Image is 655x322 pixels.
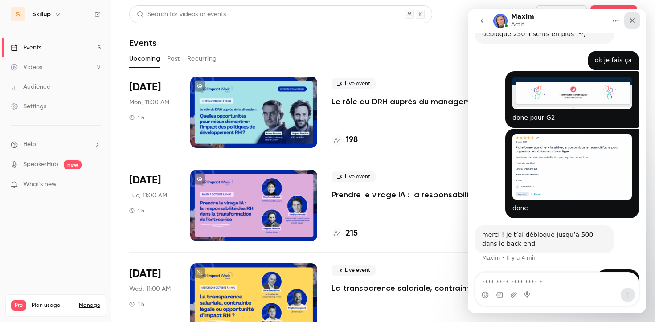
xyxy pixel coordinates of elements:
[129,98,169,107] span: Mon, 11:00 AM
[23,180,57,189] span: What's new
[129,80,161,94] span: [DATE]
[332,283,506,293] a: La transparence salariale, contrainte légale ou opportunité d’impact RH ?
[332,96,506,107] a: Le rôle du DRH auprès du management : quelles opportunités pour mieux démontrer l’impact des poli...
[332,78,376,89] span: Live event
[16,10,20,19] span: S
[346,228,358,240] h4: 215
[11,43,41,52] div: Events
[129,77,176,148] div: Oct 6 Mon, 11:00 AM (Europe/Paris)
[11,102,46,111] div: Settings
[468,9,646,313] iframe: Intercom live chat
[11,82,50,91] div: Audience
[167,52,180,66] button: Past
[129,114,144,121] div: 1 h
[32,302,74,309] span: Plan usage
[137,10,226,19] div: Search for videos or events
[332,134,358,146] a: 198
[129,301,144,308] div: 1 h
[536,5,587,23] button: New video
[23,160,58,169] a: SpeakerHub
[590,5,637,23] button: Schedule
[332,171,376,182] span: Live event
[332,228,358,240] a: 215
[129,170,176,241] div: Oct 7 Tue, 11:00 AM (Europe/Paris)
[64,160,82,169] span: new
[32,10,51,19] h6: Skillup
[79,302,100,309] a: Manage
[23,140,36,149] span: Help
[11,300,26,311] span: Pro
[129,52,160,66] button: Upcoming
[346,134,358,146] h4: 198
[129,37,156,48] h1: Events
[129,267,161,281] span: [DATE]
[332,189,506,200] a: Prendre le virage IA : la responsabilité des RH dans la transformation de l'entreprise
[187,52,217,66] button: Recurring
[129,285,171,293] span: Wed, 11:00 AM
[129,191,167,200] span: Tue, 11:00 AM
[332,265,376,276] span: Live event
[11,140,101,149] li: help-dropdown-opener
[11,63,42,72] div: Videos
[129,207,144,214] div: 1 h
[129,173,161,187] span: [DATE]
